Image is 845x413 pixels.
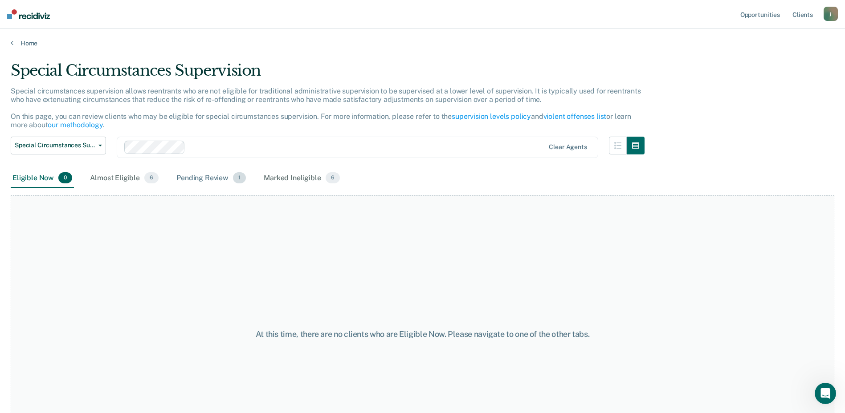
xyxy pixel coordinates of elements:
p: Special circumstances supervision allows reentrants who are not eligible for traditional administ... [11,87,641,130]
div: Almost Eligible6 [88,169,160,188]
div: Eligible Now0 [11,169,74,188]
a: our methodology [48,121,103,129]
button: Special Circumstances Supervision [11,137,106,154]
button: j [824,7,838,21]
div: At this time, there are no clients who are Eligible Now. Please navigate to one of the other tabs. [217,329,629,339]
span: Special Circumstances Supervision [15,142,95,149]
span: 6 [144,172,159,184]
span: 6 [326,172,340,184]
div: Marked Ineligible6 [262,169,342,188]
div: Clear agents [549,143,587,151]
a: supervision levels policy [452,112,531,121]
a: Home [11,39,834,47]
img: Recidiviz [7,9,50,19]
span: 1 [233,172,246,184]
span: 0 [58,172,72,184]
iframe: Intercom live chat [815,383,836,404]
div: Special Circumstances Supervision [11,61,645,87]
div: Pending Review1 [175,169,248,188]
a: violent offenses list [543,112,607,121]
